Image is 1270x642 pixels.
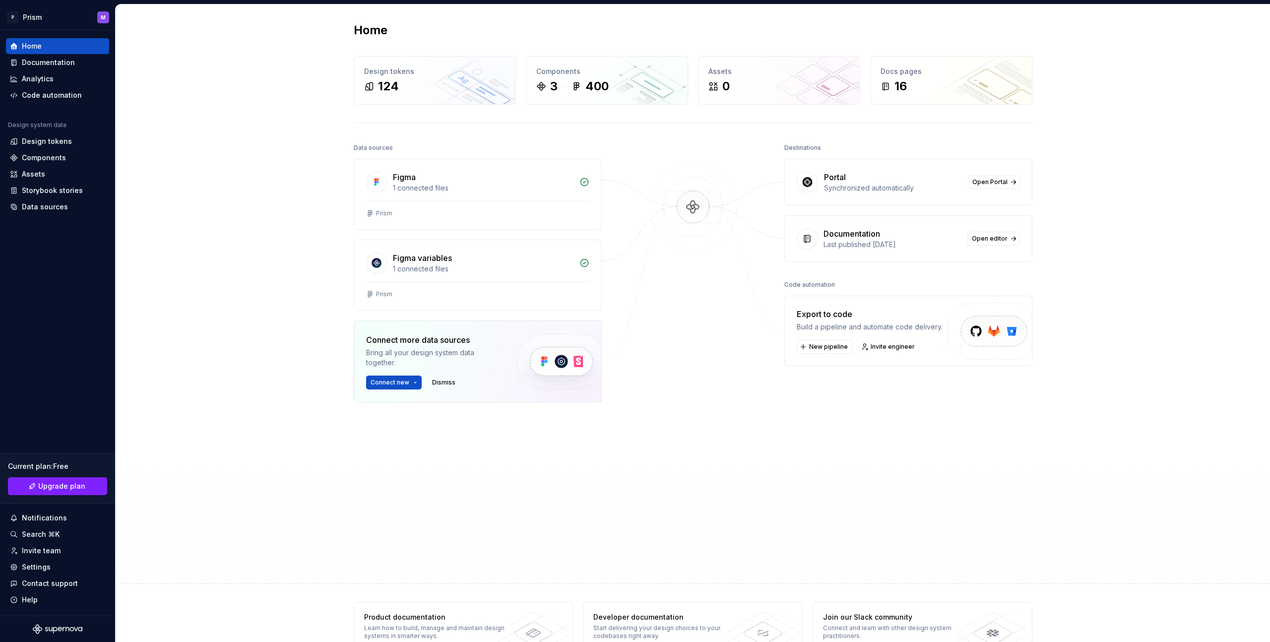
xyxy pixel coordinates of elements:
[393,183,573,193] div: 1 connected files
[6,38,109,54] a: Home
[784,278,835,292] div: Code automation
[972,235,1008,243] span: Open editor
[824,171,846,183] div: Portal
[6,526,109,542] button: Search ⌘K
[797,308,943,320] div: Export to code
[972,178,1008,186] span: Open Portal
[6,592,109,608] button: Help
[967,232,1020,246] a: Open editor
[22,513,67,523] div: Notifications
[536,66,678,76] div: Components
[366,376,422,389] button: Connect new
[550,78,558,94] div: 3
[22,41,42,51] div: Home
[6,543,109,559] a: Invite team
[6,199,109,215] a: Data sources
[968,175,1020,189] a: Open Portal
[593,624,738,640] div: Start delivering your design choices to your codebases right away.
[38,481,85,491] span: Upgrade plan
[22,578,78,588] div: Contact support
[22,136,72,146] div: Design tokens
[784,141,821,155] div: Destinations
[22,529,60,539] div: Search ⌘K
[393,252,452,264] div: Figma variables
[6,150,109,166] a: Components
[8,461,107,471] div: Current plan : Free
[6,55,109,70] a: Documentation
[823,624,967,640] div: Connect and learn with other design system practitioners.
[6,71,109,87] a: Analytics
[354,141,393,155] div: Data sources
[824,183,962,193] div: Synchronized automatically
[354,240,602,311] a: Figma variables1 connected filesPrism
[858,340,919,354] a: Invite engineer
[708,66,850,76] div: Assets
[722,78,730,94] div: 0
[22,153,66,163] div: Components
[366,334,500,346] div: Connect more data sources
[22,595,38,605] div: Help
[354,22,387,38] h2: Home
[22,58,75,67] div: Documentation
[6,87,109,103] a: Code automation
[101,13,106,21] div: M
[824,240,961,250] div: Last published [DATE]
[22,202,68,212] div: Data sources
[22,562,51,572] div: Settings
[393,171,416,183] div: Figma
[23,12,42,22] div: Prism
[870,56,1032,105] a: Docs pages16
[22,186,83,195] div: Storybook stories
[366,348,500,368] div: Bring all your design system data together.
[593,612,738,622] div: Developer documentation
[432,379,455,386] span: Dismiss
[371,379,409,386] span: Connect new
[6,183,109,198] a: Storybook stories
[22,74,54,84] div: Analytics
[22,169,45,179] div: Assets
[871,343,915,351] span: Invite engineer
[7,11,19,23] div: P
[428,376,460,389] button: Dismiss
[6,576,109,591] button: Contact support
[823,612,967,622] div: Join our Slack community
[824,228,880,240] div: Documentation
[809,343,848,351] span: New pipeline
[881,66,1022,76] div: Docs pages
[6,133,109,149] a: Design tokens
[22,90,82,100] div: Code automation
[797,322,943,332] div: Build a pipeline and automate code delivery.
[376,290,392,298] div: Prism
[797,340,852,354] button: New pipeline
[354,56,516,105] a: Design tokens124
[33,624,82,634] svg: Supernova Logo
[378,78,399,94] div: 124
[2,6,113,28] button: PPrismM
[6,166,109,182] a: Assets
[526,56,688,105] a: Components3400
[8,121,66,129] div: Design system data
[8,477,107,495] a: Upgrade plan
[354,159,602,230] a: Figma1 connected filesPrism
[393,264,573,274] div: 1 connected files
[698,56,860,105] a: Assets0
[364,624,508,640] div: Learn how to build, manage and maintain design systems in smarter ways.
[894,78,907,94] div: 16
[376,209,392,217] div: Prism
[585,78,609,94] div: 400
[6,559,109,575] a: Settings
[6,510,109,526] button: Notifications
[364,66,506,76] div: Design tokens
[22,546,61,556] div: Invite team
[364,612,508,622] div: Product documentation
